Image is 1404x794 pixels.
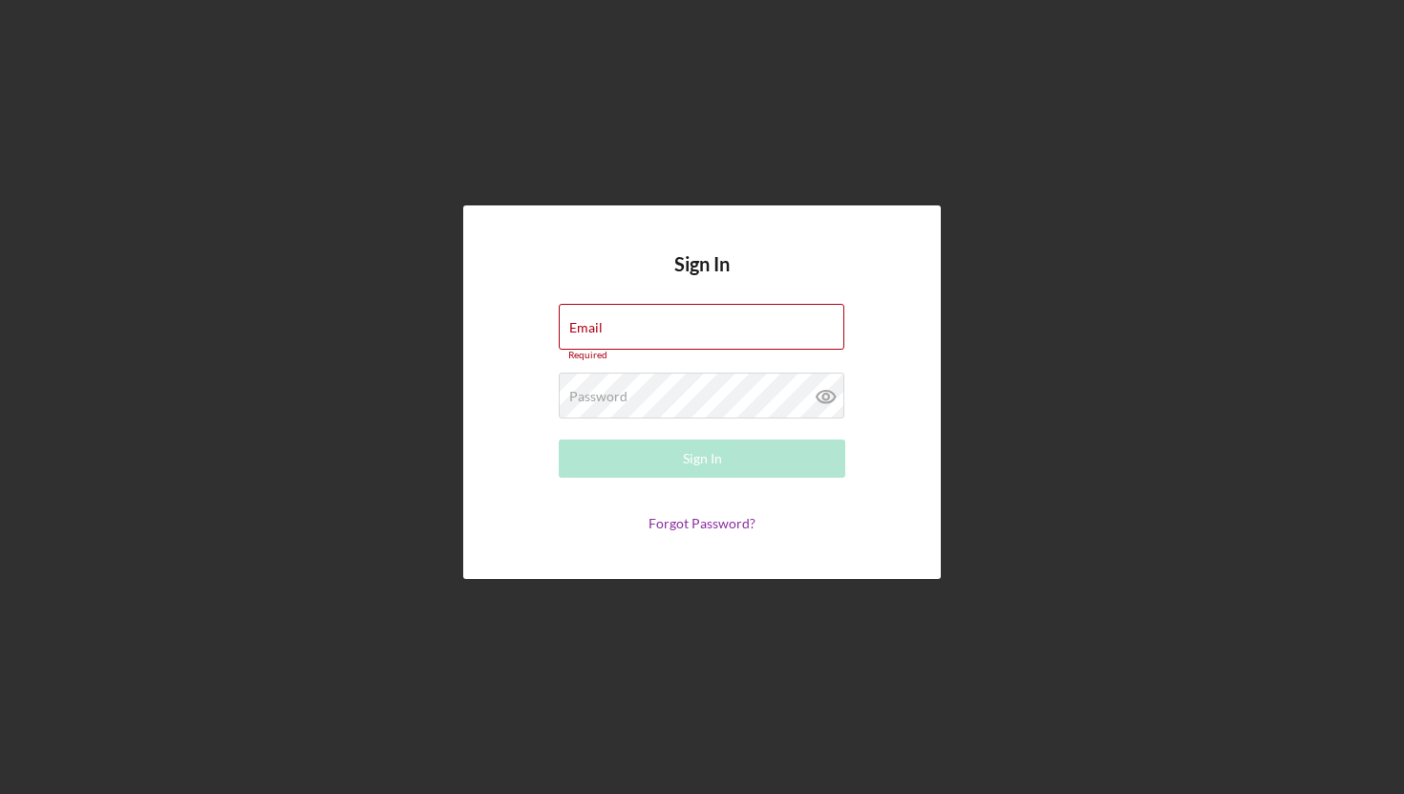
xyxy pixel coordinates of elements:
button: Sign In [559,440,845,478]
h4: Sign In [674,253,730,304]
div: Required [559,350,845,361]
label: Email [569,320,603,335]
a: Forgot Password? [649,515,755,531]
div: Sign In [683,440,722,478]
label: Password [569,389,628,404]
